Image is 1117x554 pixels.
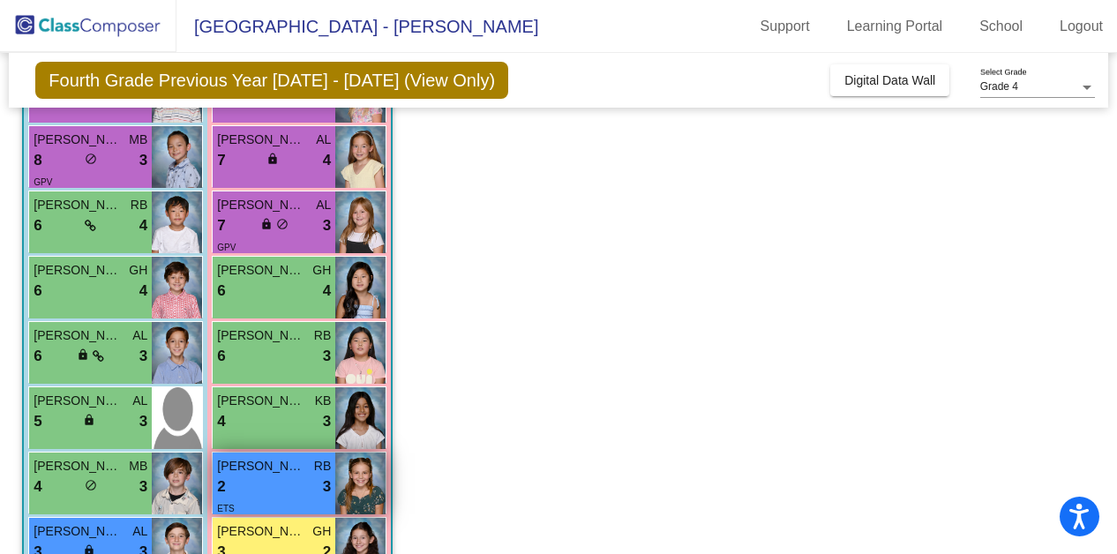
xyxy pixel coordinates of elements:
[34,345,41,368] span: 6
[132,522,147,541] span: AL
[131,196,147,214] span: RB
[139,345,147,368] span: 3
[323,345,331,368] span: 3
[129,261,147,280] span: GH
[312,261,331,280] span: GH
[844,73,935,87] span: Digital Data Wall
[217,410,225,433] span: 4
[323,475,331,498] span: 3
[323,149,331,172] span: 4
[217,504,234,513] span: ETS
[83,414,95,426] span: lock
[980,80,1018,93] span: Grade 4
[833,12,957,41] a: Learning Portal
[217,345,225,368] span: 6
[139,410,147,433] span: 3
[34,149,41,172] span: 8
[746,12,824,41] a: Support
[34,392,122,410] span: [PERSON_NAME]
[139,214,147,237] span: 4
[34,326,122,345] span: [PERSON_NAME]
[129,131,147,149] span: MB
[276,218,289,230] span: do_not_disturb_alt
[217,149,225,172] span: 7
[34,196,122,214] span: [PERSON_NAME]
[314,326,331,345] span: RB
[77,348,89,361] span: lock
[965,12,1037,41] a: School
[323,280,331,303] span: 4
[35,62,508,99] span: Fourth Grade Previous Year [DATE] - [DATE] (View Only)
[316,196,331,214] span: AL
[34,410,41,433] span: 5
[217,243,236,252] span: GPV
[132,392,147,410] span: AL
[176,12,538,41] span: [GEOGRAPHIC_DATA] - [PERSON_NAME]
[34,280,41,303] span: 6
[217,280,225,303] span: 6
[260,218,273,230] span: lock
[85,479,97,491] span: do_not_disturb_alt
[34,522,122,541] span: [PERSON_NAME]
[217,261,305,280] span: [PERSON_NAME]
[830,64,949,96] button: Digital Data Wall
[34,131,122,149] span: [PERSON_NAME]
[34,214,41,237] span: 6
[139,149,147,172] span: 3
[1046,12,1117,41] a: Logout
[217,457,305,475] span: [PERSON_NAME]
[139,280,147,303] span: 4
[217,131,305,149] span: [PERSON_NAME]
[129,457,147,475] span: MB
[34,261,122,280] span: [PERSON_NAME]
[323,410,331,433] span: 3
[312,522,331,541] span: GH
[217,214,225,237] span: 7
[34,457,122,475] span: [PERSON_NAME]
[85,153,97,165] span: do_not_disturb_alt
[132,326,147,345] span: AL
[217,326,305,345] span: [PERSON_NAME]
[314,457,331,475] span: RB
[217,392,305,410] span: [PERSON_NAME]
[34,475,41,498] span: 4
[316,131,331,149] span: AL
[323,214,331,237] span: 3
[217,196,305,214] span: [PERSON_NAME]
[266,153,279,165] span: lock
[315,392,332,410] span: KB
[34,177,52,187] span: GPV
[139,475,147,498] span: 3
[217,522,305,541] span: [PERSON_NAME]
[217,475,225,498] span: 2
